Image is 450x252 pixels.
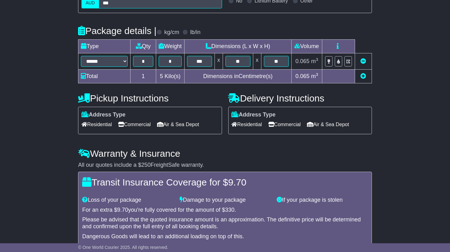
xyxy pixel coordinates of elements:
[78,93,222,103] h4: Pickup Instructions
[316,72,318,77] sup: 3
[78,245,168,250] span: © One World Courier 2025. All rights reserved.
[184,69,291,83] td: Dimensions in Centimetre(s)
[156,69,185,83] td: Kilo(s)
[184,39,291,53] td: Dimensions (L x W x H)
[190,29,200,36] label: lb/in
[131,39,156,53] td: Qty
[131,69,156,83] td: 1
[82,120,112,129] span: Residential
[78,162,372,169] div: All our quotes include a $ FreightSafe warranty.
[82,233,368,240] div: Dangerous Goods will lead to an additional loading on top of this.
[160,73,163,79] span: 5
[253,53,261,69] td: x
[232,111,276,118] label: Address Type
[141,162,151,168] span: 250
[215,53,223,69] td: x
[360,73,366,79] a: Add new item
[311,58,318,64] span: m
[82,207,368,214] div: For an extra $ you're fully covered for the amount of $ .
[268,120,301,129] span: Commercial
[82,216,368,230] div: Please be advised that the quoted insurance amount is an approximation. The definitive price will...
[79,197,176,204] div: Loss of your package
[118,120,151,129] span: Commercial
[164,29,179,36] label: kg/cm
[307,120,349,129] span: Air & Sea Depot
[311,73,318,79] span: m
[225,207,235,213] span: 330
[78,148,372,159] h4: Warranty & Insurance
[82,111,126,118] label: Address Type
[78,69,131,83] td: Total
[78,39,131,53] td: Type
[295,73,309,79] span: 0.065
[291,39,322,53] td: Volume
[82,177,368,187] h4: Transit Insurance Coverage for $
[117,207,128,213] span: 9.70
[228,93,372,103] h4: Delivery Instructions
[176,197,274,204] div: Damage to your package
[228,177,246,187] span: 9.70
[78,26,156,36] h4: Package details |
[316,57,318,62] sup: 3
[274,197,371,204] div: If your package is stolen
[360,58,366,64] a: Remove this item
[156,39,185,53] td: Weight
[295,58,309,64] span: 0.065
[232,120,262,129] span: Residential
[157,120,199,129] span: Air & Sea Depot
